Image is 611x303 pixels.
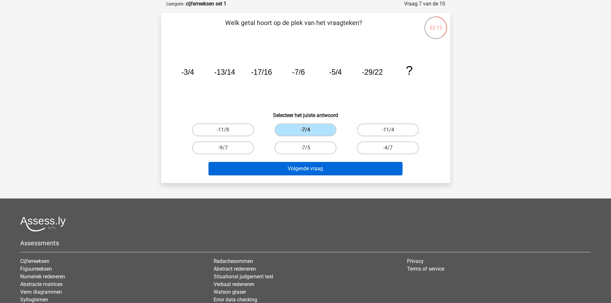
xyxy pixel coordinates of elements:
a: Numeriek redeneren [20,274,65,280]
tspan: -3/4 [181,68,194,76]
h6: Selecteer het juiste antwoord [171,107,440,118]
button: Volgende vraag [208,162,403,175]
a: Verbaal redeneren [214,281,254,287]
a: Syllogismen [20,297,48,303]
label: -11/8 [192,123,254,136]
a: Terms of service [407,266,444,272]
tspan: -29/22 [362,68,383,76]
label: -9/7 [192,141,254,154]
h5: Assessments [20,239,591,247]
label: -7/4 [275,123,336,136]
strong: cijferreeksen set 1 [186,1,226,7]
tspan: -5/4 [329,68,342,76]
div: 02:15 [424,16,448,32]
a: Abstract redeneren [214,266,256,272]
img: Assessly logo [20,216,66,231]
tspan: -13/14 [214,68,235,76]
a: Situational judgement test [214,274,273,280]
a: Venn diagrammen [20,289,62,295]
small: Categorie: [166,2,184,6]
p: Welk getal hoort op de plek van het vraagteken? [171,18,416,37]
a: Figuurreeksen [20,266,52,272]
label: -4/7 [357,141,419,154]
label: -7/5 [275,141,336,154]
a: Cijferreeksen [20,258,49,264]
tspan: -17/16 [251,68,272,76]
a: Abstracte matrices [20,281,63,287]
label: -11/4 [357,123,419,136]
a: Error data checking [214,297,257,303]
a: Watson glaser [214,289,246,295]
a: Redactiesommen [214,258,253,264]
a: Privacy [407,258,424,264]
tspan: ? [406,63,412,77]
tspan: -7/6 [292,68,305,76]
